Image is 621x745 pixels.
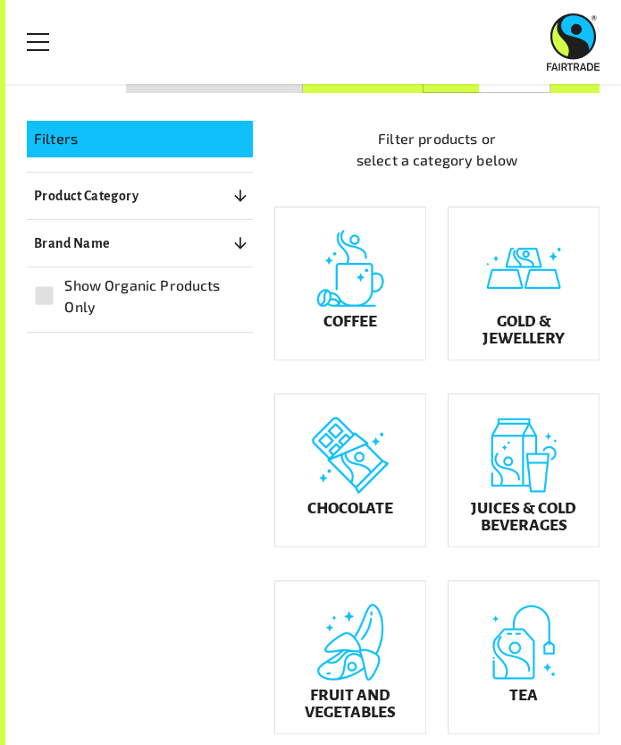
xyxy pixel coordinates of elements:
[27,227,253,259] button: Brand Name
[274,394,426,547] a: Chocolate
[34,185,138,207] p: Product Category
[448,580,600,734] a: Tea
[274,128,600,171] p: Filter products or select a category below
[547,13,600,71] img: Fairtrade Australia New Zealand logo
[509,687,538,704] h5: Tea
[34,128,246,149] p: Filters
[463,313,584,347] h5: Gold & Jewellery
[64,275,243,317] span: Show Organic Products Only
[16,20,61,64] a: Toggle Menu
[463,500,584,534] h5: Juices & Cold Beverages
[290,687,411,721] h5: Fruit and Vegetables
[274,580,426,734] a: Fruit and Vegetables
[448,207,600,360] a: Gold & Jewellery
[448,394,600,547] a: Juices & Cold Beverages
[274,207,426,360] a: Coffee
[27,180,253,212] button: Product Category
[323,313,377,330] h5: Coffee
[34,233,111,254] p: Brand Name
[307,500,393,517] h5: Chocolate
